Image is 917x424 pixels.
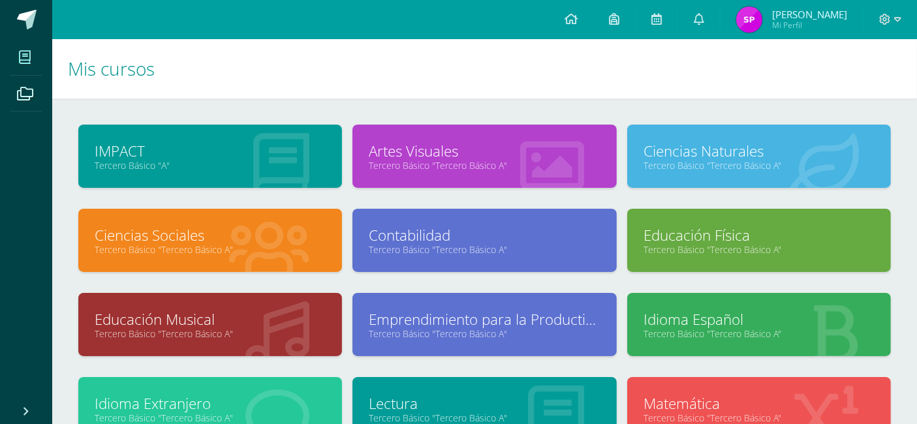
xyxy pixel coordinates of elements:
[644,309,875,329] a: Idioma Español
[95,225,326,245] a: Ciencias Sociales
[772,8,847,21] span: [PERSON_NAME]
[369,309,600,329] a: Emprendimiento para la Productividad
[95,412,326,424] a: Tercero Básico "Tercero Básico A"
[95,159,326,172] a: Tercero Básico "A"
[644,412,875,424] a: Tercero Básico "Tercero Básico A"
[644,159,875,172] a: Tercero Básico "Tercero Básico A"
[644,243,875,256] a: Tercero Básico "Tercero Básico A"
[736,7,762,33] img: ea37237e9e527cb0b336558c30bf36cc.png
[95,141,326,161] a: IMPACT
[95,243,326,256] a: Tercero Básico "Tercero Básico A"
[644,327,875,340] a: Tercero Básico "Tercero Básico A"
[644,225,875,245] a: Educación Física
[369,141,600,161] a: Artes Visuales
[68,56,155,81] span: Mis cursos
[95,327,326,340] a: Tercero Básico "Tercero Básico A"
[95,393,326,414] a: Idioma Extranjero
[644,141,875,161] a: Ciencias Naturales
[369,412,600,424] a: Tercero Básico "Tercero Básico A"
[369,327,600,340] a: Tercero Básico "Tercero Básico A"
[772,20,847,31] span: Mi Perfil
[644,393,875,414] a: Matemática
[369,393,600,414] a: Lectura
[369,159,600,172] a: Tercero Básico "Tercero Básico A"
[95,309,326,329] a: Educación Musical
[369,225,600,245] a: Contabilidad
[369,243,600,256] a: Tercero Básico "Tercero Básico A"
